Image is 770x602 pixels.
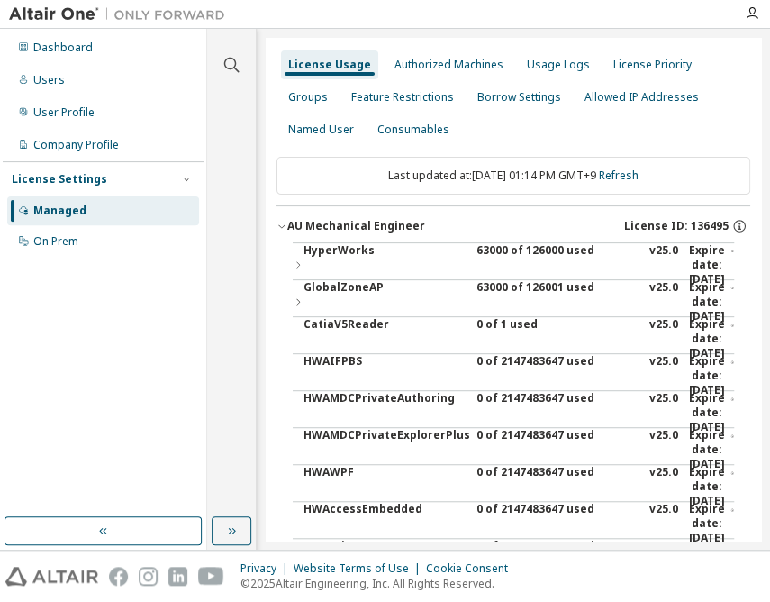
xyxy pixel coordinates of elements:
div: Expire date: [DATE] [689,280,734,324]
div: Usage Logs [527,58,590,72]
div: HWAWPF [303,465,466,508]
div: 63000 of 126001 used [476,280,639,324]
img: facebook.svg [109,567,128,586]
div: Authorized Machines [394,58,503,72]
div: Users [33,73,65,87]
div: GlobalZoneAP [303,280,466,324]
div: v25.0 [649,539,678,582]
img: Altair One [9,5,234,23]
div: v25.0 [649,465,678,508]
div: User Profile [33,105,95,120]
div: HWAMDCPrivateAuthoring [303,391,466,434]
a: Refresh [599,168,639,183]
div: Privacy [240,561,294,576]
button: HWAMDCPrivateExplorerPlus0 of 2147483647 usedv25.0Expire date:[DATE] [303,428,734,471]
button: HWAIFPBS0 of 2147483647 usedv25.0Expire date:[DATE] [303,354,734,397]
div: Website Terms of Use [294,561,426,576]
div: Company Profile [33,138,119,152]
button: GlobalZoneAP63000 of 126001 usedv25.0Expire date:[DATE] [293,280,734,324]
div: Expire date: [DATE] [689,354,734,397]
div: v25.0 [649,502,678,545]
div: Groups [288,90,328,105]
div: Allowed IP Addresses [584,90,699,105]
div: AU Mechanical Engineer [287,219,425,233]
div: HWAccessEmbedded [303,502,466,545]
div: Expire date: [DATE] [689,465,734,508]
div: 0 of 2147483647 used [476,539,639,582]
div: Expire date: [DATE] [689,391,734,434]
div: 0 of 2147483647 used [476,502,639,545]
div: v25.0 [649,354,678,397]
button: CatiaV5Reader0 of 1 usedv25.0Expire date:[DATE] [303,317,734,360]
div: License Usage [288,58,371,72]
div: Last updated at: [DATE] 01:14 PM GMT+9 [276,157,750,195]
button: AU Mechanical EngineerLicense ID: 136495 [276,206,750,246]
img: altair_logo.svg [5,567,98,586]
button: HWActivate0 of 2147483647 usedv25.0Expire date:[DATE] [303,539,734,582]
div: HWActivate [303,539,466,582]
div: Expire date: [DATE] [689,539,734,582]
div: License Priority [613,58,692,72]
button: HWAccessEmbedded0 of 2147483647 usedv25.0Expire date:[DATE] [303,502,734,545]
img: youtube.svg [198,567,224,586]
div: v25.0 [649,428,678,471]
div: Borrow Settings [477,90,561,105]
div: Cookie Consent [426,561,519,576]
div: Feature Restrictions [351,90,454,105]
div: v25.0 [649,280,678,324]
div: Consumables [377,123,449,137]
div: 0 of 2147483647 used [476,465,639,508]
div: HWAIFPBS [303,354,466,397]
div: 0 of 2147483647 used [476,354,639,397]
div: 0 of 1 used [476,317,639,360]
div: Expire date: [DATE] [689,243,734,287]
button: HWAMDCPrivateAuthoring0 of 2147483647 usedv25.0Expire date:[DATE] [303,391,734,434]
span: License ID: 136495 [624,219,729,233]
div: v25.0 [649,243,678,287]
div: Dashboard [33,41,93,55]
div: On Prem [33,234,78,249]
div: Named User [288,123,354,137]
div: Expire date: [DATE] [689,317,734,360]
img: linkedin.svg [168,567,187,586]
div: Expire date: [DATE] [689,502,734,545]
div: 63000 of 126000 used [476,243,639,287]
div: Managed [33,204,86,218]
div: v25.0 [649,391,678,434]
button: HyperWorks63000 of 126000 usedv25.0Expire date:[DATE] [293,243,734,287]
div: CatiaV5Reader [303,317,466,360]
div: v25.0 [649,317,678,360]
div: HWAMDCPrivateExplorerPlus [303,428,466,471]
div: 0 of 2147483647 used [476,391,639,434]
button: HWAWPF0 of 2147483647 usedv25.0Expire date:[DATE] [303,465,734,508]
div: License Settings [12,172,107,187]
img: instagram.svg [139,567,158,586]
div: 0 of 2147483647 used [476,428,639,471]
div: Expire date: [DATE] [689,428,734,471]
p: © 2025 Altair Engineering, Inc. All Rights Reserved. [240,576,519,591]
div: HyperWorks [303,243,466,287]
